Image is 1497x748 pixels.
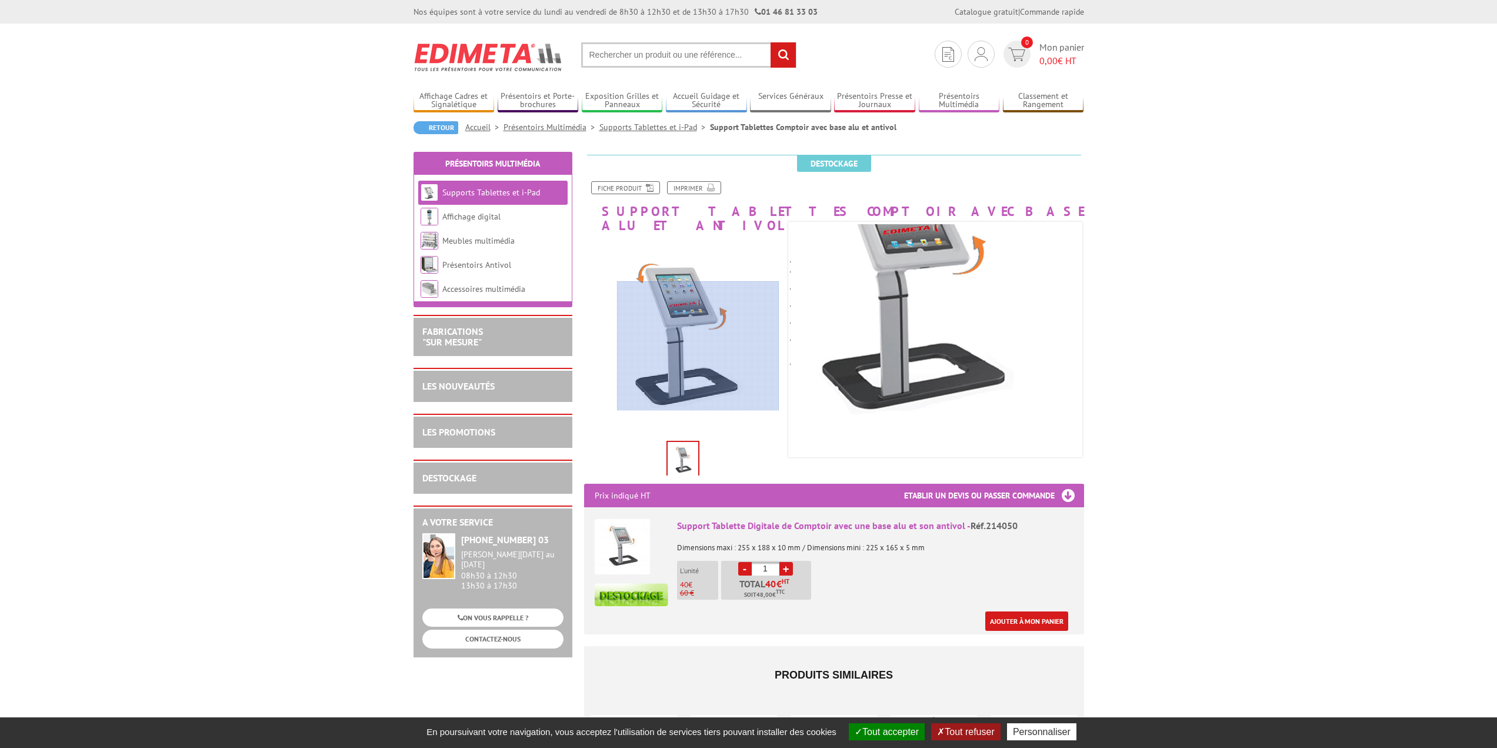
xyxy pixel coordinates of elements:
[771,42,796,68] input: rechercher
[782,577,789,586] sup: HT
[680,589,718,597] p: 60 €
[797,155,871,172] span: Destockage
[591,181,660,194] a: Fiche produit
[955,6,1084,18] div: |
[421,727,842,737] span: En poursuivant votre navigation, vous acceptez l'utilisation de services tiers pouvant installer ...
[421,256,438,274] img: Présentoirs Antivol
[710,121,896,133] li: Support Tablettes Comptoir avec base alu et antivol
[834,91,915,111] a: Présentoirs Presse et Journaux
[765,579,776,589] span: 40
[738,562,752,576] a: -
[779,562,793,576] a: +
[461,550,564,590] div: 08h30 à 12h30 13h30 à 17h30
[422,325,483,348] a: FABRICATIONS"Sur Mesure"
[422,630,564,648] a: CONTACTEZ-NOUS
[931,723,1000,740] button: Tout refuser
[971,520,1018,531] span: Réf.214050
[465,122,504,132] a: Accueil
[442,260,511,270] a: Présentoirs Antivol
[756,590,772,600] span: 48,00
[677,519,1073,533] div: Support Tablette Digitale de Comptoir avec une base alu et son antivol -
[442,235,515,246] a: Meubles multimédia
[666,91,747,111] a: Accueil Guidage et Sécurité
[776,589,785,595] sup: TTC
[1039,41,1084,68] span: Mon panier
[680,581,718,589] p: €
[581,42,796,68] input: Rechercher un produit ou une référence...
[919,91,1000,111] a: Présentoirs Multimédia
[422,426,495,438] a: LES PROMOTIONS
[1039,54,1084,68] span: € HT
[1020,6,1084,17] a: Commande rapide
[1008,48,1025,61] img: devis rapide
[680,567,718,575] p: L'unité
[422,533,455,579] img: widget-service.jpg
[414,35,564,79] img: Edimeta
[498,91,579,111] a: Présentoirs et Porte-brochures
[724,579,811,600] p: Total
[422,517,564,528] h2: A votre service
[1003,91,1084,111] a: Classement et Rangement
[955,6,1018,17] a: Catalogue gratuit
[504,122,599,132] a: Présentoirs Multimédia
[595,484,651,507] p: Prix indiqué HT
[422,609,564,627] a: ON VOUS RAPPELLE ?
[442,211,501,222] a: Affichage digital
[461,550,564,570] div: [PERSON_NAME][DATE] au [DATE]
[677,536,1073,552] p: Dimensions maxi : 255 x 188 x 10 mm / Dimensions mini : 225 x 165 x 5 mm
[445,158,540,169] a: Présentoirs Multimédia
[776,579,782,589] span: €
[595,583,668,606] img: destockage
[1039,55,1058,67] span: 0,00
[744,590,785,600] span: Soit €
[442,187,540,198] a: Supports Tablettes et i-Pad
[421,184,438,201] img: Supports Tablettes et i-Pad
[668,442,698,478] img: supports_tablettes_214050_fleche.jpg
[595,519,650,574] img: Support Tablette Digitale de Comptoir avec une base alu et son antivol
[421,208,438,225] img: Affichage digital
[942,47,954,62] img: devis rapide
[422,380,495,392] a: LES NOUVEAUTÉS
[582,91,663,111] a: Exposition Grilles et Panneaux
[775,669,893,681] span: Produits similaires
[442,284,525,294] a: Accessoires multimédia
[731,112,1083,466] img: supports_tablettes_214050_fleche.jpg
[904,484,1084,507] h3: Etablir un devis ou passer commande
[461,534,549,546] strong: [PHONE_NUMBER] 03
[755,6,818,17] strong: 01 46 81 33 03
[849,723,925,740] button: Tout accepter
[1001,41,1084,68] a: devis rapide 0 Mon panier 0,00€ HT
[1007,723,1076,740] button: Personnaliser (fenêtre modale)
[421,232,438,250] img: Meubles multimédia
[667,181,721,194] a: Imprimer
[414,91,495,111] a: Affichage Cadres et Signalétique
[414,6,818,18] div: Nos équipes sont à votre service du lundi au vendredi de 8h30 à 12h30 et de 13h30 à 17h30
[1021,36,1033,48] span: 0
[975,47,988,61] img: devis rapide
[422,472,476,484] a: DESTOCKAGE
[599,122,710,132] a: Supports Tablettes et i-Pad
[414,121,458,134] a: Retour
[680,580,688,590] span: 40
[750,91,831,111] a: Services Généraux
[985,611,1068,631] a: Ajouter à mon panier
[421,280,438,298] img: Accessoires multimédia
